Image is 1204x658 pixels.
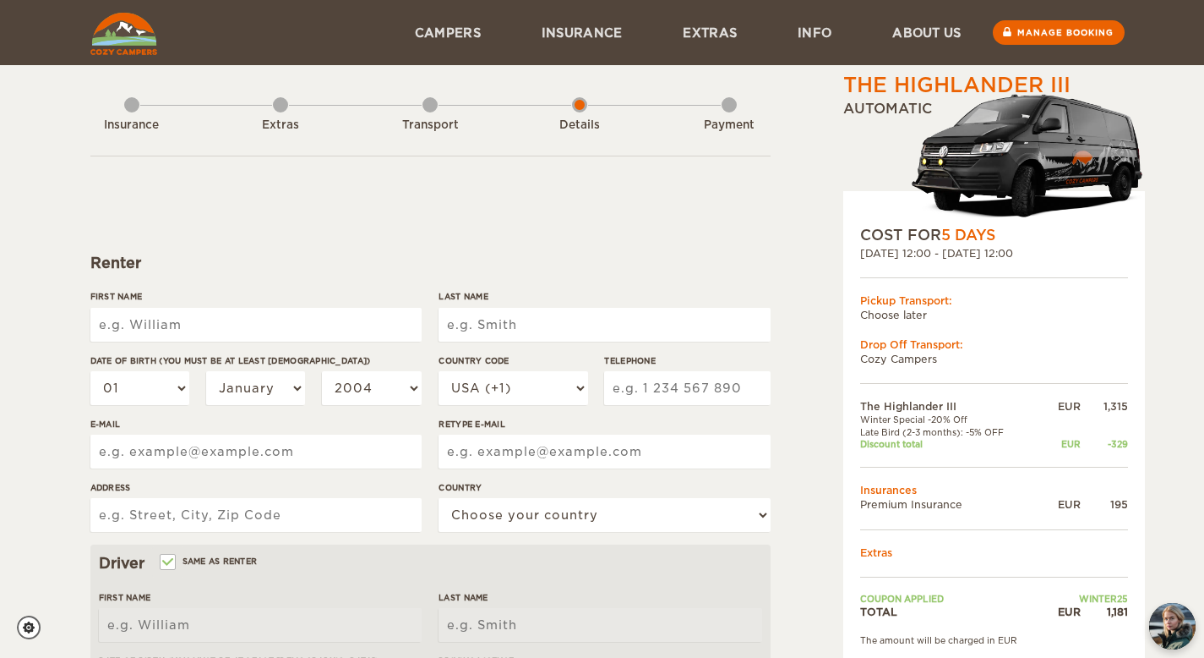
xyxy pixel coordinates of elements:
[90,354,422,367] label: Date of birth (You must be at least [DEMOGRAPHIC_DATA])
[533,118,626,134] div: Details
[1081,605,1128,619] div: 1,181
[860,246,1128,260] div: [DATE] 12:00 - [DATE] 12:00
[843,100,1145,225] div: Automatic
[161,558,172,569] input: Same as renter
[860,497,1040,512] td: Premium Insurance
[604,371,770,405] input: e.g. 1 234 567 890
[1040,399,1081,414] div: EUR
[439,418,770,430] label: Retype E-mail
[843,71,1071,100] div: The Highlander III
[860,308,1128,322] td: Choose later
[860,352,1128,366] td: Cozy Campers
[993,20,1125,45] a: Manage booking
[1149,603,1196,650] img: Freyja at Cozy Campers
[683,118,776,134] div: Payment
[860,337,1128,352] div: Drop Off Transport:
[941,227,995,244] span: 5 Days
[439,308,770,342] input: e.g. Smith
[90,13,157,55] img: Cozy Campers
[1149,603,1196,650] button: chat-button
[90,290,422,303] label: First Name
[860,593,1040,605] td: Coupon applied
[860,634,1128,646] div: The amount will be charged in EUR
[439,591,761,604] label: Last Name
[90,481,422,494] label: Address
[99,591,422,604] label: First Name
[1081,497,1128,512] div: 195
[911,85,1145,225] img: stor-langur-4.png
[90,435,422,469] input: e.g. example@example.com
[860,438,1040,450] td: Discount total
[860,225,1128,245] div: COST FOR
[1081,399,1128,414] div: 1,315
[439,290,770,303] label: Last Name
[860,414,1040,425] td: Winter Special -20% Off
[860,483,1128,497] td: Insurances
[85,118,178,134] div: Insurance
[99,553,762,573] div: Driver
[17,616,52,639] a: Cookie settings
[604,354,770,367] label: Telephone
[90,498,422,532] input: e.g. Street, City, Zip Code
[860,426,1040,438] td: Late Bird (2-3 months): -5% OFF
[90,253,771,273] div: Renter
[99,608,422,642] input: e.g. William
[439,354,587,367] label: Country Code
[234,118,327,134] div: Extras
[1081,438,1128,450] div: -329
[1040,438,1081,450] div: EUR
[860,546,1128,560] td: Extras
[90,308,422,342] input: e.g. William
[860,293,1128,308] div: Pickup Transport:
[90,418,422,430] label: E-mail
[860,399,1040,414] td: The Highlander III
[439,608,761,642] input: e.g. Smith
[439,481,770,494] label: Country
[439,435,770,469] input: e.g. example@example.com
[860,605,1040,619] td: TOTAL
[1040,497,1081,512] div: EUR
[161,553,258,569] label: Same as renter
[384,118,477,134] div: Transport
[1040,593,1128,605] td: WINTER25
[1040,605,1081,619] div: EUR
